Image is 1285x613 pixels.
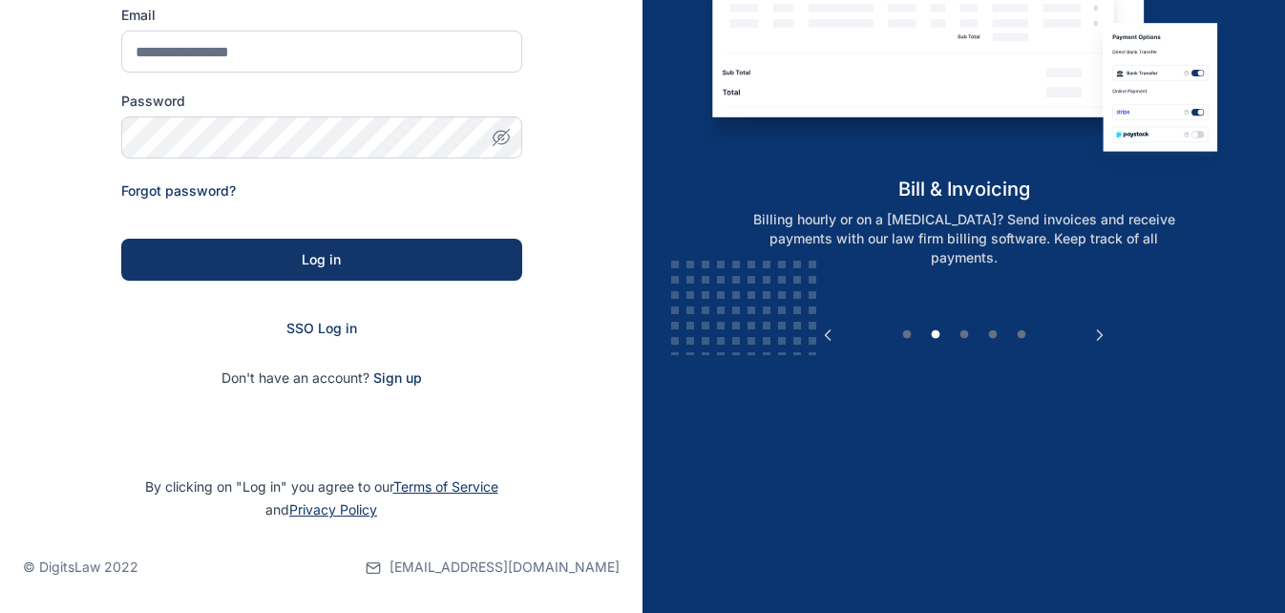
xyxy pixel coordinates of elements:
button: 3 [955,326,974,345]
p: Don't have an account? [121,369,522,388]
button: 2 [926,326,945,345]
a: Privacy Policy [289,501,377,518]
a: SSO Log in [286,320,357,336]
button: 1 [897,326,916,345]
button: 4 [983,326,1002,345]
p: By clicking on "Log in" you agree to our [23,476,620,521]
div: Log in [152,250,492,269]
button: 5 [1012,326,1031,345]
p: © DigitsLaw 2022 [23,558,138,577]
a: [EMAIL_ADDRESS][DOMAIN_NAME] [366,521,620,613]
h5: bill & invoicing [699,176,1229,202]
span: [EMAIL_ADDRESS][DOMAIN_NAME] [390,558,620,577]
span: and [265,501,377,518]
button: Next [1090,326,1109,345]
button: Previous [818,326,837,345]
p: Billing hourly or on a [MEDICAL_DATA]? Send invoices and receive payments with our law firm billi... [720,210,1209,267]
span: Sign up [373,369,422,388]
label: Email [121,6,522,25]
a: Terms of Service [393,478,498,495]
button: Log in [121,239,522,281]
label: Password [121,92,522,111]
a: Sign up [373,370,422,386]
a: Forgot password? [121,182,236,199]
